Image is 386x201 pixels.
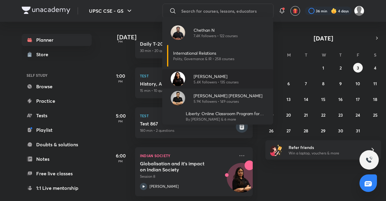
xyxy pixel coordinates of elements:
a: AvatarChethan N7.4K followers • 122 courses [162,23,273,42]
a: Liberty: Online Classroom Program for UPSC CSE 2025-26 (English)By [PERSON_NAME] & 6 more [162,108,273,125]
p: By [PERSON_NAME] & 6 more [186,117,268,122]
img: Avatar [171,72,185,86]
p: 5.4K followers • 135 courses [194,79,239,85]
p: Chethan N [194,27,238,33]
p: International Relations [173,50,234,56]
p: 5.9K followers • 149 courses [194,99,262,104]
p: Polity, Governance & IR • 258 courses [173,56,234,62]
img: Avatar [171,25,185,40]
a: International RelationsPolity, Governance & IR • 258 courses [162,42,273,69]
p: [PERSON_NAME] [PERSON_NAME] [194,92,262,99]
p: 7.4K followers • 122 courses [194,33,238,39]
a: Avatar[PERSON_NAME] [PERSON_NAME]5.9K followers • 149 courses [162,89,273,108]
img: Avatar [171,91,185,105]
p: [PERSON_NAME] [194,73,239,79]
a: Avatar[PERSON_NAME]5.4K followers • 135 courses [162,69,273,89]
p: Liberty: Online Classroom Program for UPSC CSE 2025-26 (English) [186,110,268,117]
img: ttu [365,156,373,164]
